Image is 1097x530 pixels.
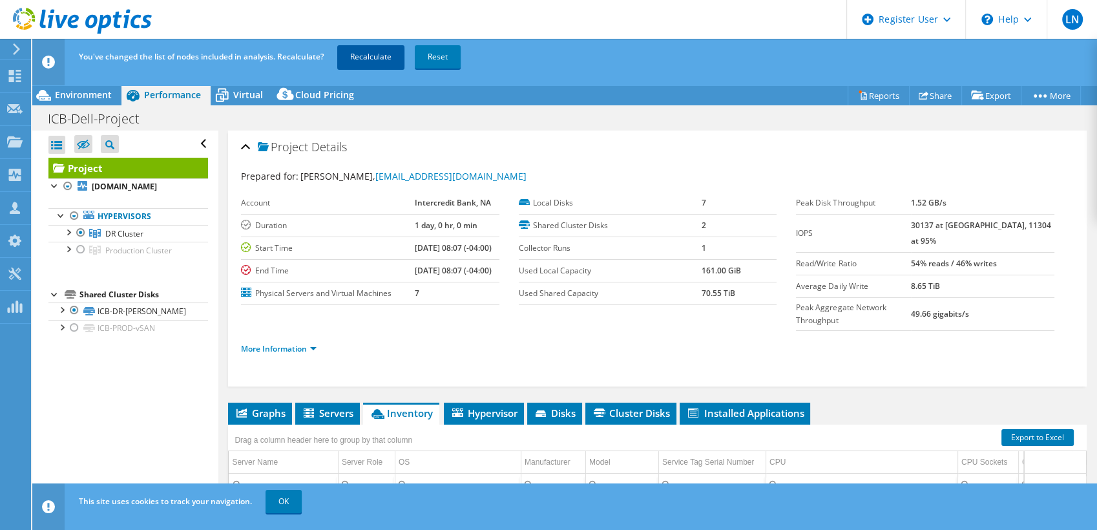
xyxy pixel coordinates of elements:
span: LN [1062,9,1083,30]
label: Shared Cluster Disks [519,219,702,232]
td: Service Tag Serial Number Column [658,451,766,474]
span: Servers [302,407,353,419]
a: ICB-DR-[PERSON_NAME] [48,302,208,319]
div: Drag a column header here to group by that column [231,431,415,449]
b: 7 [415,288,419,299]
div: Server Role [342,454,382,470]
span: Cloud Pricing [295,89,354,101]
b: 2 [702,220,706,231]
a: Production Cluster [48,242,208,259]
td: Column CPU Cores, Filter cell [1018,473,1072,496]
a: More Information [241,343,317,354]
b: 54% reads / 46% writes [911,258,997,269]
span: Hypervisor [450,407,517,419]
b: 1 day, 0 hr, 0 min [415,220,477,231]
b: 49.66 gigabits/s [911,308,969,319]
span: Virtual [233,89,263,101]
td: Model Column [585,451,658,474]
h1: ICB-Dell-Project [42,112,160,126]
b: [DOMAIN_NAME] [92,181,157,192]
span: Graphs [235,407,286,419]
span: DR Cluster [105,228,143,239]
td: Column CPU, Filter cell [766,473,957,496]
label: Local Disks [519,196,702,209]
label: Physical Servers and Virtual Machines [241,287,414,300]
label: Start Time [241,242,414,255]
span: Installed Applications [686,407,804,419]
a: Export [961,85,1021,105]
td: Column Service Tag Serial Number, Filter cell [658,473,766,496]
td: Column Model, Filter cell [585,473,658,496]
td: CPU Column [766,451,957,474]
span: Project [258,141,308,154]
span: [PERSON_NAME], [300,170,527,182]
label: Average Daily Write [796,280,910,293]
b: Intercredit Bank, NA [415,197,491,208]
span: Performance [144,89,201,101]
span: Disks [534,407,576,419]
a: Hypervisors [48,208,208,225]
b: 70.55 TiB [702,288,735,299]
div: OS [399,454,410,470]
label: Used Local Capacity [519,264,702,277]
td: Column CPU Sockets, Filter cell [957,473,1018,496]
b: 30137 at [GEOGRAPHIC_DATA], 11304 at 95% [911,220,1051,246]
b: 1 [702,242,706,253]
label: Collector Runs [519,242,702,255]
div: Service Tag Serial Number [662,454,755,470]
a: OK [266,490,302,513]
a: Share [909,85,962,105]
div: Manufacturer [525,454,570,470]
td: CPU Sockets Column [957,451,1018,474]
a: ICB-PROD-vSAN [48,320,208,337]
b: 1.52 GB/s [911,197,946,208]
div: Model [589,454,611,470]
span: Inventory [370,407,433,419]
div: CPU [769,454,786,470]
td: Server Role Column [338,451,395,474]
td: Column Manufacturer, Filter cell [521,473,585,496]
svg: \n [981,14,993,25]
b: 7 [702,197,706,208]
label: End Time [241,264,414,277]
label: Prepared for: [241,170,298,182]
label: Read/Write Ratio [796,257,910,270]
label: Used Shared Capacity [519,287,702,300]
a: Reset [415,45,461,69]
td: Server Name Column [229,451,338,474]
td: Column Server Name, Filter cell [229,473,338,496]
span: Details [311,139,347,154]
a: Project [48,158,208,178]
td: Column OS, Filter cell [395,473,521,496]
div: Shared Cluster Disks [79,287,208,302]
div: Server Name [232,454,278,470]
td: Manufacturer Column [521,451,585,474]
label: Account [241,196,414,209]
a: [DOMAIN_NAME] [48,178,208,195]
label: IOPS [796,227,910,240]
a: Recalculate [337,45,404,69]
span: Environment [55,89,112,101]
td: Column Server Role, Filter cell [338,473,395,496]
td: OS Column [395,451,521,474]
b: [DATE] 08:07 (-04:00) [415,265,492,276]
label: Peak Aggregate Network Throughput [796,301,910,327]
a: Reports [848,85,910,105]
div: CPU Sockets [961,454,1007,470]
a: Export to Excel [1001,429,1074,446]
span: You've changed the list of nodes included in analysis. Recalculate? [79,51,324,62]
b: [DATE] 08:07 (-04:00) [415,242,492,253]
td: CPU Cores Column [1018,451,1072,474]
span: Cluster Disks [592,407,670,419]
span: Production Cluster [105,245,172,256]
b: 8.65 TiB [911,281,940,291]
b: 161.00 GiB [702,265,741,276]
div: CPU Cores [1022,454,1061,470]
span: This site uses cookies to track your navigation. [79,496,252,507]
label: Duration [241,219,414,232]
label: Peak Disk Throughput [796,196,910,209]
a: DR Cluster [48,225,208,242]
a: More [1021,85,1081,105]
a: [EMAIL_ADDRESS][DOMAIN_NAME] [375,170,527,182]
